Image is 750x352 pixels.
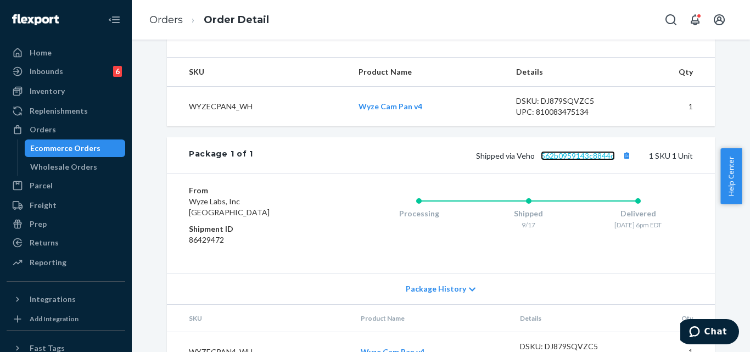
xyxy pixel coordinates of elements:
ol: breadcrumbs [141,4,278,36]
span: Shipped via Veho [476,151,634,160]
div: Ecommerce Orders [30,143,100,154]
a: Home [7,44,125,62]
a: 562b0959143c8844d [541,151,615,160]
div: Reporting [30,257,66,268]
a: Replenishments [7,102,125,120]
div: 6 [113,66,122,77]
div: Shipped [474,208,584,219]
span: Package History [406,283,466,294]
div: Orders [30,124,56,135]
th: Product Name [352,305,511,332]
div: Wholesale Orders [30,161,97,172]
a: Inventory [7,82,125,100]
td: WYZECPAN4_WH [167,87,350,127]
a: Parcel [7,177,125,194]
div: Inbounds [30,66,63,77]
a: Reporting [7,254,125,271]
button: Integrations [7,290,125,308]
div: Returns [30,237,59,248]
div: UPC: 810083475134 [516,107,619,118]
button: Close Navigation [103,9,125,31]
div: Home [30,47,52,58]
div: 9/17 [474,220,584,230]
span: Wyze Labs, Inc [GEOGRAPHIC_DATA] [189,197,270,217]
a: Orders [149,14,183,26]
th: Qty [632,305,715,332]
a: Freight [7,197,125,214]
div: 1 SKU 1 Unit [253,148,693,163]
a: Inbounds6 [7,63,125,80]
div: [DATE] 6pm EDT [583,220,693,230]
a: Orders [7,121,125,138]
div: Processing [364,208,474,219]
th: SKU [167,305,352,332]
div: Prep [30,219,47,230]
a: Returns [7,234,125,252]
div: Add Integration [30,314,79,323]
a: Order Detail [204,14,269,26]
dt: Shipment ID [189,224,320,234]
div: Inventory [30,86,65,97]
button: Open Search Box [660,9,682,31]
a: Add Integration [7,312,125,326]
td: 1 [628,87,715,127]
button: Copy tracking number [619,148,634,163]
th: Details [507,58,628,87]
a: Prep [7,215,125,233]
a: Wyze Cam Pan v4 [359,102,422,111]
button: Help Center [720,148,742,204]
a: Ecommerce Orders [25,139,126,157]
div: Freight [30,200,57,211]
img: Flexport logo [12,14,59,25]
div: Replenishments [30,105,88,116]
iframe: Opens a widget where you can chat to one of our agents [680,319,739,347]
div: DSKU: DJ879SQVZC5 [520,341,623,352]
div: Delivered [583,208,693,219]
button: Open notifications [684,9,706,31]
dt: From [189,185,320,196]
div: Integrations [30,294,76,305]
th: Qty [628,58,715,87]
a: Wholesale Orders [25,158,126,176]
th: Product Name [350,58,507,87]
dd: 86429472 [189,234,320,245]
div: DSKU: DJ879SQVZC5 [516,96,619,107]
th: Details [511,305,632,332]
div: Parcel [30,180,53,191]
th: SKU [167,58,350,87]
button: Open account menu [708,9,730,31]
div: Package 1 of 1 [189,148,253,163]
